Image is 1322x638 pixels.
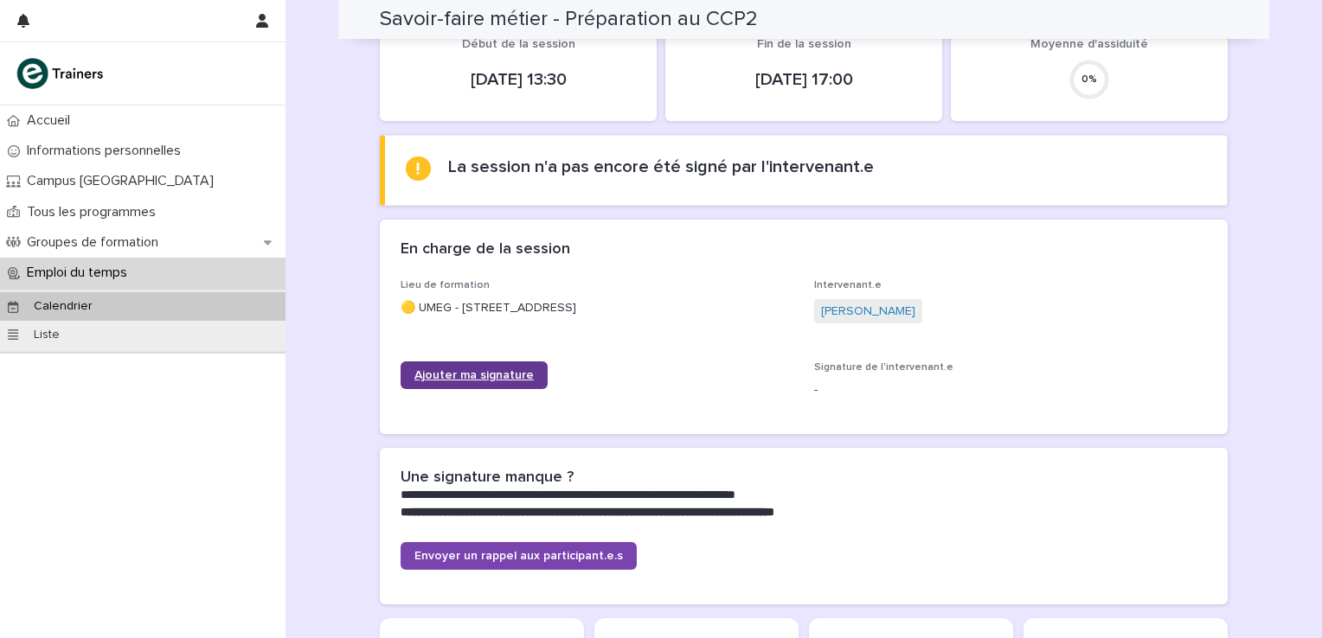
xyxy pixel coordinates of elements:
p: Calendrier [20,299,106,314]
p: Liste [20,328,74,342]
h2: En charge de la session [401,240,570,259]
span: Moyenne d'assiduité [1030,38,1148,50]
span: Intervenant.e [814,280,882,290]
span: Ajouter ma signature [414,369,534,381]
h2: Savoir-faire métier - Préparation au CCP2 [380,7,758,32]
h2: La session n'a pas encore été signé par l'intervenant.e [448,156,874,177]
p: [DATE] 13:30 [401,69,636,90]
a: Ajouter ma signature [401,361,548,389]
img: K0CqGN7SDeD6s4JG8KQk [14,56,109,91]
span: Fin de la session [757,38,851,50]
span: Envoyer un rappel aux participant.e.s [414,550,623,562]
p: Campus [GEOGRAPHIC_DATA] [20,173,228,189]
span: Lieu de formation [401,280,490,290]
span: Début de la session [462,38,575,50]
p: Emploi du temps [20,265,141,281]
p: [DATE] 17:00 [686,69,921,90]
p: Informations personnelles [20,143,195,159]
p: 🟡 UMEG - [STREET_ADDRESS] [401,299,793,317]
h2: Une signature manque ? [401,469,574,488]
p: Tous les programmes [20,204,170,220]
div: 0 % [1069,73,1110,86]
p: Groupes de formation [20,234,172,251]
a: Envoyer un rappel aux participant.e.s [401,542,637,570]
p: Accueil [20,112,84,129]
span: Signature de l'intervenant.e [814,362,953,373]
p: - [814,381,1207,399]
a: [PERSON_NAME] [821,303,915,321]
